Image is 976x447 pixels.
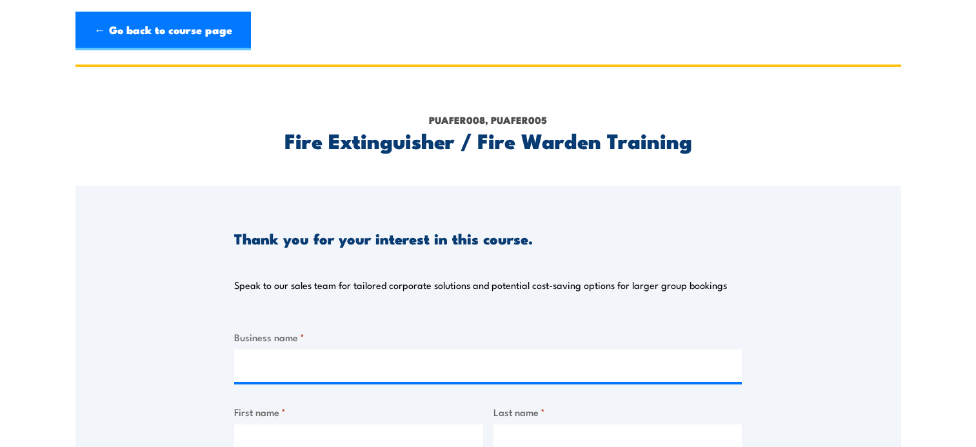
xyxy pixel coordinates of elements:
h3: Thank you for your interest in this course. [234,231,533,246]
p: Speak to our sales team for tailored corporate solutions and potential cost-saving options for la... [234,279,727,292]
a: ← Go back to course page [75,12,251,50]
label: Last name [493,404,742,419]
p: PUAFER008, PUAFER005 [234,113,742,127]
h2: Fire Extinguisher / Fire Warden Training [234,131,742,149]
label: Business name [234,330,742,344]
label: First name [234,404,483,419]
